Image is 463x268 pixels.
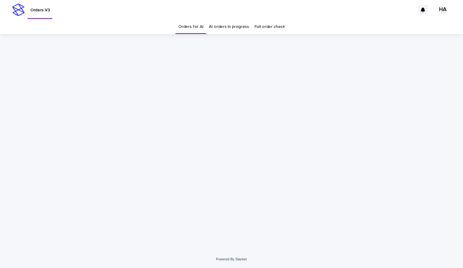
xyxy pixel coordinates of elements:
div: HA [438,5,448,15]
a: AI orders in progress [209,20,249,34]
a: Orders for AI [178,20,203,34]
a: Full order check [254,20,285,34]
a: Powered By Stacker [216,257,247,261]
img: stacker-logo-s-only.png [12,4,24,16]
